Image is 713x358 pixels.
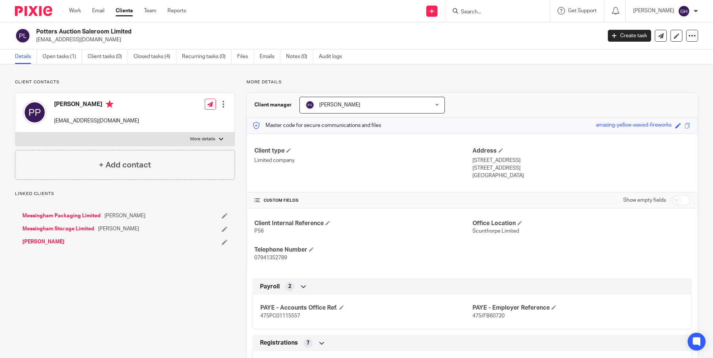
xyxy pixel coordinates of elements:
[288,283,291,290] span: 2
[623,196,666,204] label: Show empty fields
[472,304,684,312] h4: PAYE - Employer Reference
[23,100,47,124] img: svg%3E
[144,7,156,15] a: Team
[22,238,65,246] a: [PERSON_NAME]
[254,101,292,109] h3: Client manager
[608,30,651,42] a: Create task
[69,7,81,15] a: Work
[22,212,101,220] a: Messingham Packaging Limited
[15,79,235,85] p: Client contacts
[460,9,527,16] input: Search
[305,100,314,109] img: svg%3E
[99,159,151,171] h4: + Add contact
[15,28,31,44] img: svg%3E
[182,49,232,64] a: Recurring tasks (0)
[472,164,690,172] p: [STREET_ADDRESS]
[254,220,472,227] h4: Client Internal Reference
[286,49,313,64] a: Notes (0)
[472,220,690,227] h4: Office Location
[472,228,519,234] span: Scunthorpe Limited
[254,157,472,164] p: Limited company
[254,147,472,155] h4: Client type
[54,100,139,110] h4: [PERSON_NAME]
[472,172,690,179] p: [GEOGRAPHIC_DATA]
[254,228,264,234] span: P56
[43,49,82,64] a: Open tasks (1)
[237,49,254,64] a: Files
[15,49,37,64] a: Details
[190,136,215,142] p: More details
[472,147,690,155] h4: Address
[319,49,348,64] a: Audit logs
[15,191,235,197] p: Linked clients
[472,313,505,319] span: 475/FB60720
[252,122,381,129] p: Master code for secure communications and files
[678,5,690,17] img: svg%3E
[472,157,690,164] p: [STREET_ADDRESS]
[88,49,128,64] a: Client tasks (0)
[254,255,287,260] span: 07941352789
[36,36,597,44] p: [EMAIL_ADDRESS][DOMAIN_NAME]
[92,7,104,15] a: Email
[106,100,113,108] i: Primary
[307,339,310,347] span: 7
[22,225,94,233] a: Messingham Storage Limited
[260,49,280,64] a: Emails
[104,212,145,220] span: [PERSON_NAME]
[54,117,139,125] p: [EMAIL_ADDRESS][DOMAIN_NAME]
[260,283,280,291] span: Payroll
[246,79,698,85] p: More details
[260,313,300,319] span: 475PC01115557
[167,7,186,15] a: Reports
[260,339,298,347] span: Registrations
[36,28,484,36] h2: Potters Auction Saleroom Limited
[319,102,360,108] span: [PERSON_NAME]
[568,8,597,13] span: Get Support
[633,7,674,15] p: [PERSON_NAME]
[254,198,472,204] h4: CUSTOM FIELDS
[134,49,176,64] a: Closed tasks (4)
[260,304,472,312] h4: PAYE - Accounts Office Ref.
[254,246,472,254] h4: Telephone Number
[15,6,52,16] img: Pixie
[596,121,672,130] div: amazing-yellow-waved-fireworks
[98,225,139,233] span: [PERSON_NAME]
[116,7,133,15] a: Clients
